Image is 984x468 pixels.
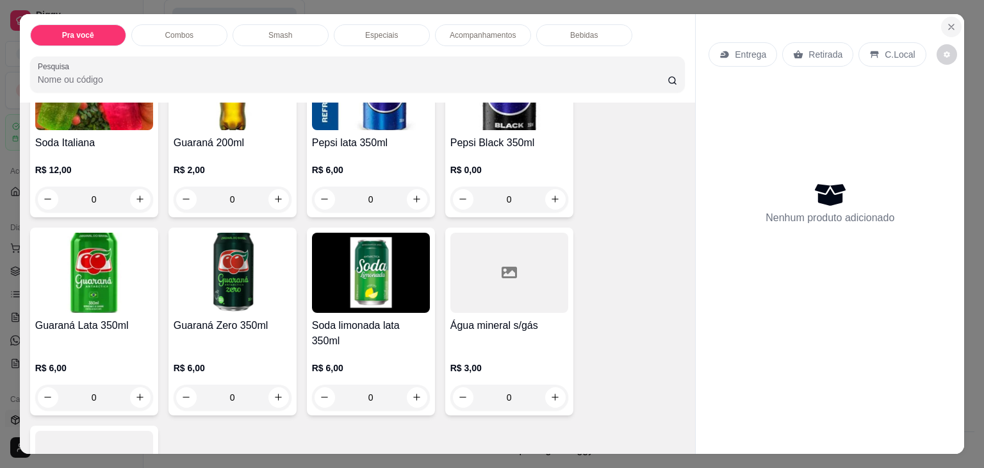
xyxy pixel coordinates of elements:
[315,189,335,210] button: decrease-product-quantity
[268,30,292,40] p: Smash
[312,135,430,151] h4: Pepsi lata 350ml
[570,30,598,40] p: Bebidas
[268,189,289,210] button: increase-product-quantity
[35,318,153,333] h4: Guaraná Lata 350ml
[450,30,516,40] p: Acompanhamentos
[165,30,193,40] p: Combos
[38,73,668,86] input: Pesquisa
[450,318,568,333] h4: Água mineral s/gás
[38,61,74,72] label: Pesquisa
[35,135,153,151] h4: Soda Italiana
[130,387,151,408] button: increase-product-quantity
[62,30,94,40] p: Pra você
[35,233,153,313] img: product-image
[312,362,430,374] p: R$ 6,00
[450,362,568,374] p: R$ 3,00
[176,387,197,408] button: decrease-product-quantity
[268,387,289,408] button: increase-product-quantity
[174,318,291,333] h4: Guaraná Zero 350ml
[450,135,568,151] h4: Pepsi Black 350ml
[450,163,568,176] p: R$ 0,00
[174,163,291,176] p: R$ 2,00
[941,17,962,37] button: Close
[407,387,427,408] button: increase-product-quantity
[365,30,398,40] p: Especiais
[545,189,566,210] button: increase-product-quantity
[453,387,473,408] button: decrease-product-quantity
[312,318,430,349] h4: Soda limonada lata 350ml
[453,189,473,210] button: decrease-product-quantity
[312,233,430,313] img: product-image
[545,387,566,408] button: increase-product-quantity
[808,48,842,61] p: Retirada
[312,163,430,176] p: R$ 6,00
[176,189,197,210] button: decrease-product-quantity
[407,189,427,210] button: increase-product-quantity
[174,362,291,374] p: R$ 6,00
[937,44,957,65] button: decrease-product-quantity
[885,48,915,61] p: C.Local
[315,387,335,408] button: decrease-product-quantity
[174,135,291,151] h4: Guaraná 200ml
[35,163,153,176] p: R$ 12,00
[174,233,291,313] img: product-image
[766,210,894,226] p: Nenhum produto adicionado
[735,48,766,61] p: Entrega
[35,362,153,374] p: R$ 6,00
[38,387,58,408] button: decrease-product-quantity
